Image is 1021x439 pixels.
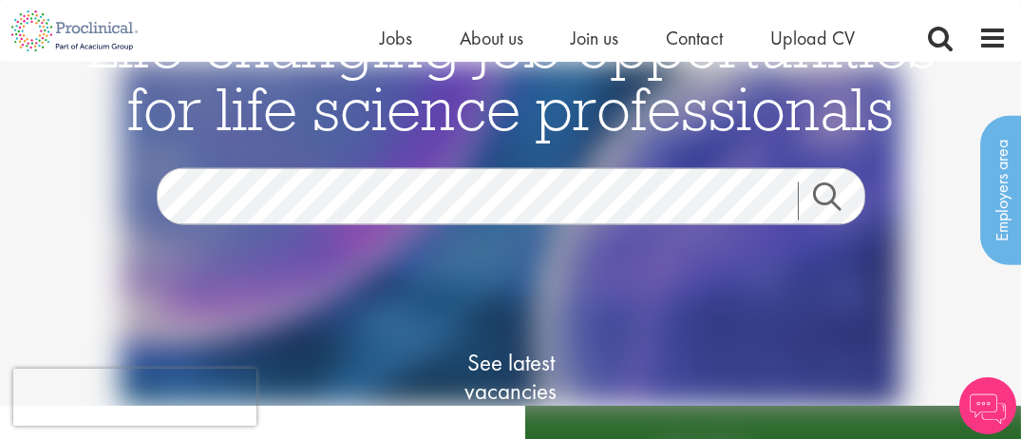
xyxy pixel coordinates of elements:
[380,26,412,50] a: Jobs
[13,369,256,426] iframe: reCAPTCHA
[460,26,523,50] a: About us
[666,26,723,50] a: Contact
[770,26,855,50] a: Upload CV
[798,182,879,220] a: Job search submit button
[959,377,1016,434] img: Chatbot
[416,349,606,406] span: See latest vacancies
[86,8,936,146] span: Life-changing job opportunities for life science professionals
[571,26,618,50] a: Join us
